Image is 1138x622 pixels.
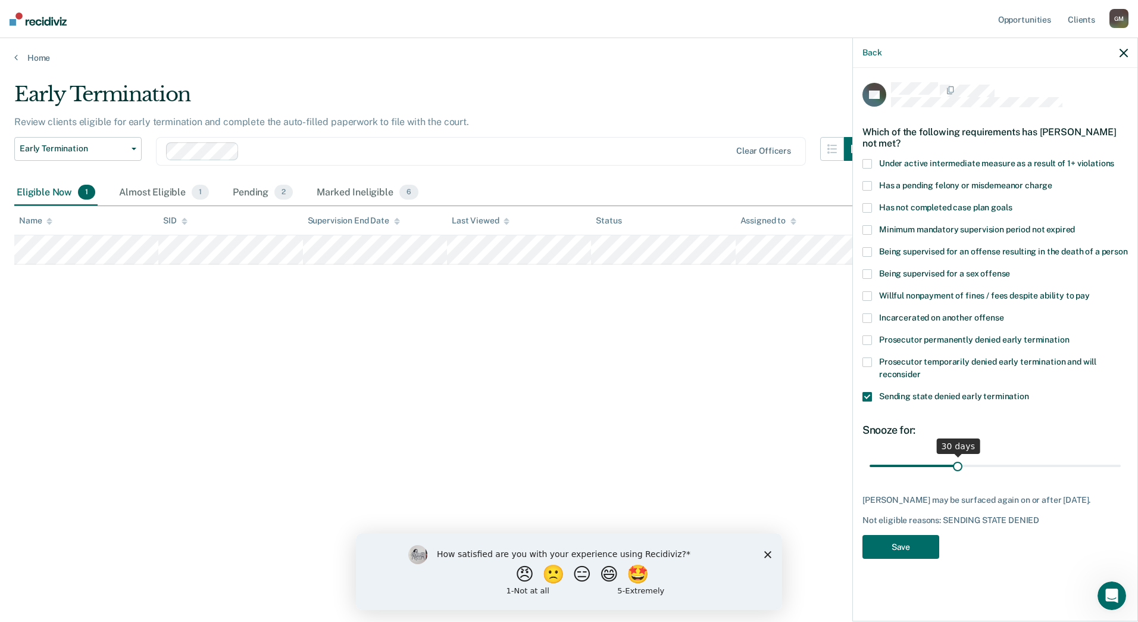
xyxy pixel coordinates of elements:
[879,158,1114,168] span: Under active intermediate measure as a result of 1+ violations
[1109,9,1128,28] div: G M
[936,438,980,454] div: 30 days
[10,13,67,26] img: Recidiviz
[879,203,1012,212] span: Has not completed case plan goals
[740,216,796,226] div: Assigned to
[78,185,95,200] span: 1
[879,247,1128,256] span: Being supervised for an offense resulting in the death of a person
[862,495,1128,505] div: [PERSON_NAME] may be surfaced again on or after [DATE].
[163,216,187,226] div: SID
[117,180,211,206] div: Almost Eligible
[399,185,418,200] span: 6
[308,216,400,226] div: Supervision End Date
[862,515,1128,525] div: Not eligible reasons: SENDING STATE DENIED
[879,313,1004,322] span: Incarcerated on another offense
[14,82,868,116] div: Early Termination
[879,391,1029,401] span: Sending state denied early termination
[862,117,1128,158] div: Which of the following requirements has [PERSON_NAME] not met?
[230,180,295,206] div: Pending
[314,180,421,206] div: Marked Ineligible
[736,146,791,156] div: Clear officers
[879,335,1069,344] span: Prosecutor permanently denied early termination
[452,216,509,226] div: Last Viewed
[879,357,1096,379] span: Prosecutor temporarily denied early termination and will reconsider
[879,181,1052,190] span: Has a pending felony or misdemeanor charge
[879,291,1090,300] span: Willful nonpayment of fines / fees despite ability to pay
[14,52,1124,63] a: Home
[192,185,209,200] span: 1
[862,48,881,58] button: Back
[274,185,293,200] span: 2
[879,269,1010,278] span: Being supervised for a sex offense
[19,216,52,226] div: Name
[14,180,98,206] div: Eligible Now
[1098,581,1126,610] iframe: Intercom live chat
[862,424,1128,437] div: Snooze for:
[14,116,469,127] p: Review clients eligible for early termination and complete the auto-filled paperwork to file with...
[862,535,939,559] button: Save
[20,144,127,154] span: Early Termination
[356,533,782,610] iframe: Survey by Kim from Recidiviz
[596,216,621,226] div: Status
[879,225,1075,234] span: Minimum mandatory supervision period not expired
